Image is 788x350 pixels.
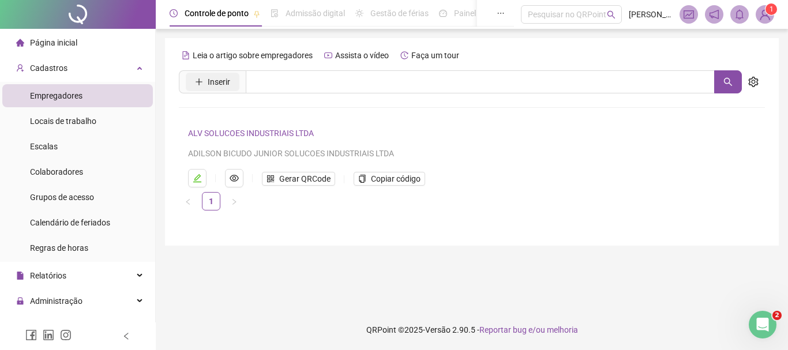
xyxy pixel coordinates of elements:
span: Faça um tour [411,51,459,60]
span: Leia o artigo sobre empregadores [193,51,313,60]
span: Calendário de feriados [30,218,110,227]
button: right [225,192,243,210]
span: Colaboradores [30,167,83,176]
span: linkedin [43,329,54,341]
li: 1 [202,192,220,210]
span: Grupos de acesso [30,193,94,202]
span: Inserir [208,76,230,88]
span: history [400,51,408,59]
button: Copiar código [354,172,425,186]
span: file [16,272,24,280]
span: Controle de ponto [185,9,249,18]
span: Administração [30,296,82,306]
span: left [185,198,192,205]
a: 1 [202,193,220,210]
span: 2 [772,311,782,320]
span: youtube [324,51,332,59]
span: setting [748,77,759,87]
span: sun [355,9,363,17]
span: Exportações [30,322,75,331]
span: pushpin [253,10,260,17]
span: facebook [25,329,37,341]
img: 79746 [756,6,774,23]
span: file-done [271,9,279,17]
footer: QRPoint © 2025 - 2.90.5 - [156,310,788,350]
span: Locais de trabalho [30,116,96,126]
span: dashboard [439,9,447,17]
button: Inserir [186,73,239,91]
span: [PERSON_NAME] - CS [629,8,673,21]
button: left [179,192,197,210]
span: Admissão digital [286,9,345,18]
iframe: Intercom live chat [749,311,776,338]
span: Página inicial [30,38,77,47]
span: Relatórios [30,271,66,280]
span: 1 [770,5,774,13]
span: Assista o vídeo [335,51,389,60]
span: search [607,10,616,19]
span: file-text [182,51,190,59]
span: Empregadores [30,91,82,100]
span: instagram [60,329,72,341]
button: Gerar QRCode [262,172,335,186]
span: home [16,39,24,47]
span: Reportar bug e/ou melhoria [479,325,578,334]
span: Cadastros [30,63,67,73]
sup: Atualize o seu contato no menu Meus Dados [766,3,777,15]
span: Regras de horas [30,243,88,253]
span: lock [16,297,24,305]
span: clock-circle [170,9,178,17]
span: user-add [16,64,24,72]
li: Página anterior [179,192,197,210]
span: eye [230,174,239,183]
span: search [723,77,733,86]
div: ADILSON BICUDO JUNIOR SOLUCOES INDUSTRIAIS LTDA [188,147,717,160]
span: ellipsis [497,9,505,17]
span: Gestão de férias [370,9,429,18]
span: edit [193,174,202,183]
span: bell [734,9,745,20]
span: fund [684,9,694,20]
span: Copiar código [371,172,421,185]
span: plus [195,78,203,86]
a: ALV SOLUCOES INDUSTRIAIS LTDA [188,129,314,138]
span: Escalas [30,142,58,151]
span: Gerar QRCode [279,172,331,185]
li: Próxima página [225,192,243,210]
span: copy [358,175,366,183]
span: left [122,332,130,340]
span: qrcode [267,175,275,183]
span: right [231,198,238,205]
span: Versão [425,325,451,334]
span: notification [709,9,719,20]
span: Painel do DP [454,9,499,18]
